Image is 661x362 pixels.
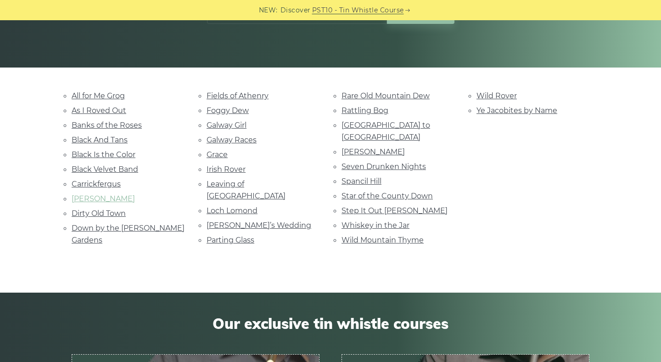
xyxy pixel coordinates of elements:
a: Wild Mountain Thyme [342,236,424,244]
a: Black Velvet Band [72,165,138,174]
a: PST10 - Tin Whistle Course [312,5,404,16]
a: Ye Jacobites by Name [476,106,557,115]
a: Banks of the Roses [72,121,142,130]
span: NEW: [259,5,278,16]
a: Rare Old Mountain Dew [342,91,430,100]
a: Irish Rover [207,165,246,174]
a: All for Me Grog [72,91,125,100]
a: Seven Drunken Nights [342,162,426,171]
a: Galway Girl [207,121,246,130]
span: Our exclusive tin whistle courses [72,315,589,332]
a: As I Roved Out [72,106,126,115]
a: Loch Lomond [207,206,258,215]
a: Step It Out [PERSON_NAME] [342,206,448,215]
a: [GEOGRAPHIC_DATA] to [GEOGRAPHIC_DATA] [342,121,430,141]
a: Grace [207,150,228,159]
a: Star of the County Down [342,192,433,200]
a: Parting Glass [207,236,254,244]
span: Discover [280,5,311,16]
a: Dirty Old Town [72,209,126,218]
a: [PERSON_NAME] [342,147,405,156]
a: Wild Rover [476,91,517,100]
a: Down by the [PERSON_NAME] Gardens [72,224,185,244]
a: Carrickfergus [72,180,121,188]
a: Rattling Bog [342,106,388,115]
a: [PERSON_NAME] [72,194,135,203]
a: Leaving of [GEOGRAPHIC_DATA] [207,180,286,200]
a: Whiskey in the Jar [342,221,409,230]
a: Black And Tans [72,136,128,144]
a: Galway Races [207,136,257,144]
a: Black Is the Color [72,150,135,159]
a: Foggy Dew [207,106,249,115]
a: Spancil Hill [342,177,381,186]
a: [PERSON_NAME]’s Wedding [207,221,311,230]
a: Fields of Athenry [207,91,269,100]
